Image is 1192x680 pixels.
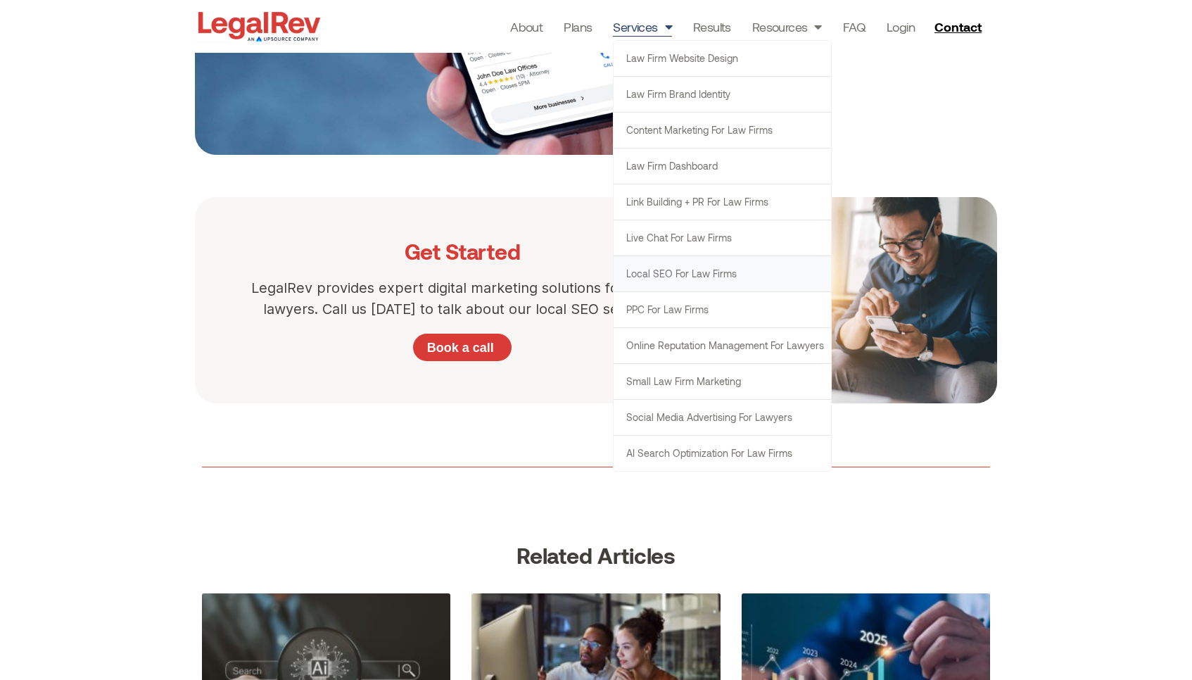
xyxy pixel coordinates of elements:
[237,277,687,320] p: LegalRev provides expert digital marketing solutions for expert lawyers. Call us [DATE] to talk a...
[887,17,915,37] a: Login
[843,17,866,37] a: FAQ
[614,436,831,471] a: AI Search Optimization for Law Firms
[614,364,831,399] a: Small Law Firm Marketing
[614,292,831,327] a: PPC for Law Firms
[934,20,982,33] span: Contact
[614,77,831,112] a: Law Firm Brand Identity
[752,17,822,37] a: Resources
[614,149,831,184] a: Law Firm Dashboard
[614,184,831,220] a: Link Building + PR for Law Firms
[613,17,672,37] a: Services
[510,17,915,37] nav: Menu
[510,17,543,37] a: About
[564,17,592,37] a: Plans
[614,400,831,435] a: Social Media Advertising for Lawyers
[237,239,687,263] h3: Get Started
[614,256,831,291] a: Local SEO for Law Firms
[202,543,990,567] h3: Related Articles
[693,17,731,37] a: Results
[614,220,831,256] a: Live Chat for Law Firms
[427,341,494,354] span: Book a call
[614,113,831,148] a: Content Marketing for Law Firms
[614,41,831,76] a: Law Firm Website Design
[613,40,832,472] ul: Services
[413,334,512,362] a: Book a call
[614,328,831,363] a: Online Reputation Management for Lawyers
[929,15,991,38] a: Contact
